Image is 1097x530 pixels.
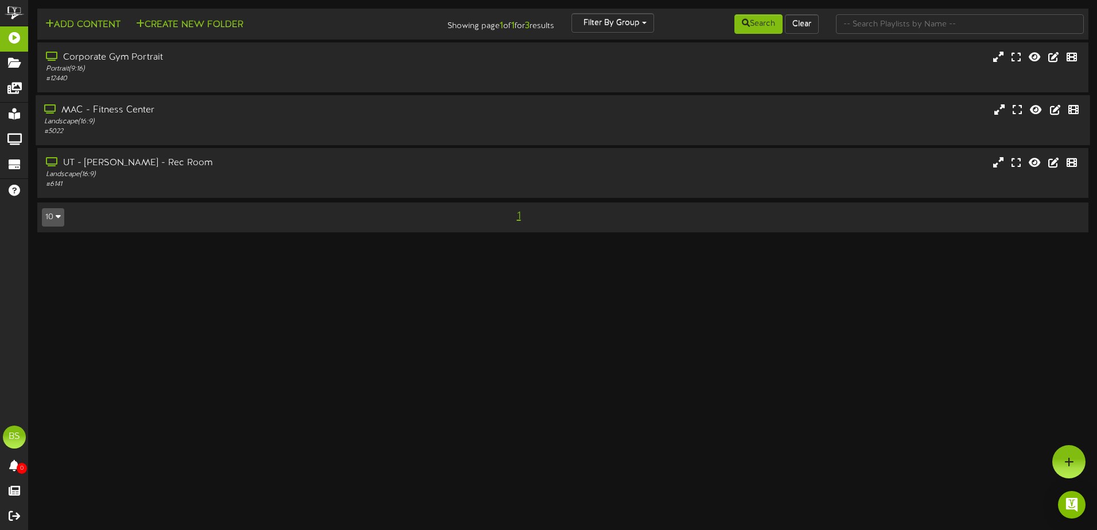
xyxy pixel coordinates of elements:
button: 10 [42,208,64,227]
div: Landscape ( 16:9 ) [44,117,466,127]
div: # 12440 [46,74,466,84]
div: Showing page of for results [386,13,563,33]
div: Landscape ( 16:9 ) [46,170,466,180]
strong: 1 [511,21,515,31]
div: Open Intercom Messenger [1058,491,1086,519]
button: Clear [785,14,819,34]
button: Search [734,14,783,34]
strong: 3 [525,21,530,31]
div: Portrait ( 9:16 ) [46,64,466,74]
div: Corporate Gym Portrait [46,51,466,64]
button: Add Content [42,18,124,32]
button: Create New Folder [133,18,247,32]
div: # 6141 [46,180,466,189]
div: # 5022 [44,127,466,137]
strong: 1 [500,21,503,31]
button: Filter By Group [571,13,654,33]
div: MAC - Fitness Center [44,104,466,117]
div: BS [3,426,26,449]
div: UT - [PERSON_NAME] - Rec Room [46,157,466,170]
span: 1 [514,210,524,223]
span: 0 [17,463,27,474]
input: -- Search Playlists by Name -- [836,14,1084,34]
